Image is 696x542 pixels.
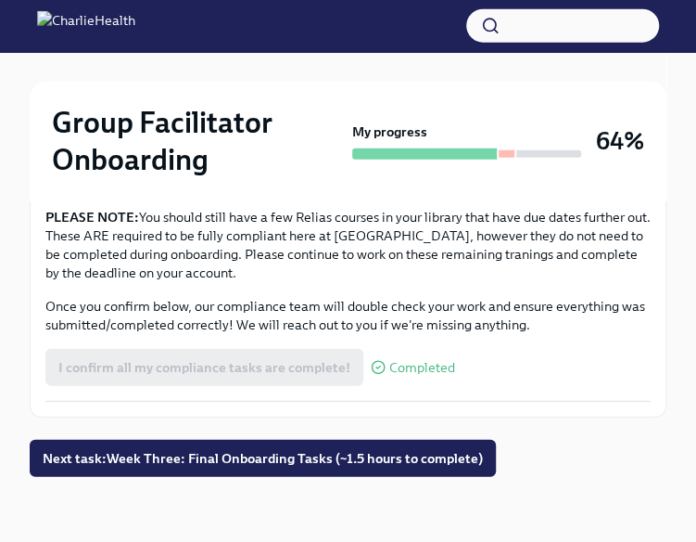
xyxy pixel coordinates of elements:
img: CharlieHealth [37,11,135,41]
h3: 64% [596,124,644,158]
button: Next task:Week Three: Final Onboarding Tasks (~1.5 hours to complete) [30,440,496,477]
h2: Group Facilitator Onboarding [52,104,345,178]
span: Completed [389,361,455,375]
strong: My progress [352,123,427,141]
p: You should still have a few Relias courses in your library that have due dates further out. These... [45,208,651,282]
span: Next task : Week Three: Final Onboarding Tasks (~1.5 hours to complete) [43,449,483,468]
strong: PLEASE NOTE: [45,209,139,226]
p: Once you confirm below, our compliance team will double check your work and ensure everything was... [45,297,651,334]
